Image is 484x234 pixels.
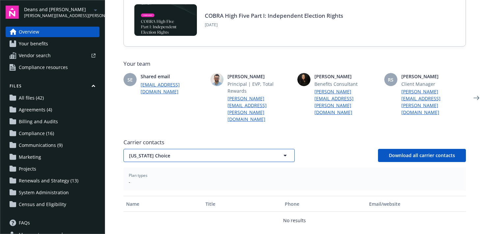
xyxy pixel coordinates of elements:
div: Email/website [369,200,463,207]
a: Compliance resources [6,62,99,73]
a: Communications (9) [6,140,99,151]
span: [PERSON_NAME] [228,73,292,80]
span: Compliance (16) [19,128,54,139]
button: Phone [282,196,366,212]
span: Plan types [129,173,461,178]
button: Deans and [PERSON_NAME][PERSON_NAME][EMAIL_ADDRESS][PERSON_NAME][DOMAIN_NAME]arrowDropDown [24,6,99,19]
span: [PERSON_NAME] [401,73,466,80]
div: Title [205,200,280,207]
img: navigator-logo.svg [6,6,19,19]
span: All files (42) [19,93,44,103]
a: Census and Eligibility [6,199,99,210]
span: Projects [19,164,36,174]
a: [PERSON_NAME][EMAIL_ADDRESS][PERSON_NAME][DOMAIN_NAME] [314,88,379,116]
a: COBRA High Five Part I: Independent Election Rights [205,12,343,19]
span: Overview [19,27,39,37]
a: arrowDropDown [92,6,99,14]
a: Projects [6,164,99,174]
span: SE [127,76,133,83]
span: Billing and Audits [19,116,58,127]
a: System Administration [6,187,99,198]
p: No results [283,217,306,224]
span: Renewals and Strategy (13) [19,175,78,186]
span: Vendor search [19,50,51,61]
span: Benefits Consultant [314,81,379,87]
span: - [129,178,461,185]
span: FAQs [19,218,30,228]
a: Vendor search [6,50,99,61]
button: Files [6,83,99,91]
span: Shared email [141,73,205,80]
span: Deans and [PERSON_NAME] [24,6,92,13]
a: [PERSON_NAME][EMAIL_ADDRESS][PERSON_NAME][DOMAIN_NAME] [228,95,292,123]
a: All files (42) [6,93,99,103]
span: Compliance resources [19,62,68,73]
span: Download all carrier contacts [389,152,455,158]
span: Carrier contacts [123,138,466,146]
button: Name [123,196,203,212]
button: [US_STATE] Choice [123,149,295,162]
span: [DATE] [205,22,343,28]
button: Download all carrier contacts [378,149,466,162]
div: Phone [285,200,364,207]
a: [EMAIL_ADDRESS][DOMAIN_NAME] [141,81,205,95]
button: Title [203,196,282,212]
span: Census and Eligibility [19,199,66,210]
span: Principal | EVP, Total Rewards [228,81,292,94]
span: [US_STATE] Choice [129,152,266,159]
a: Renewals and Strategy (13) [6,175,99,186]
a: Marketing [6,152,99,162]
span: Your team [123,60,466,68]
img: photo [210,73,224,86]
a: Compliance (16) [6,128,99,139]
span: Communications (9) [19,140,63,151]
span: Client Manager [401,81,466,87]
span: Agreements (4) [19,105,52,115]
img: BLOG-Card Image - Compliance - COBRA High Five Pt 1 07-18-25.jpg [134,4,197,36]
a: Overview [6,27,99,37]
a: Next [471,93,482,103]
a: Billing and Audits [6,116,99,127]
img: photo [297,73,310,86]
span: RS [388,76,393,83]
span: Marketing [19,152,41,162]
div: Name [126,200,200,207]
span: System Administration [19,187,69,198]
span: [PERSON_NAME][EMAIL_ADDRESS][PERSON_NAME][DOMAIN_NAME] [24,13,92,19]
a: [PERSON_NAME][EMAIL_ADDRESS][PERSON_NAME][DOMAIN_NAME] [401,88,466,116]
span: [PERSON_NAME] [314,73,379,80]
a: FAQs [6,218,99,228]
button: Email/website [366,196,466,212]
span: Your benefits [19,38,48,49]
a: Agreements (4) [6,105,99,115]
a: Your benefits [6,38,99,49]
